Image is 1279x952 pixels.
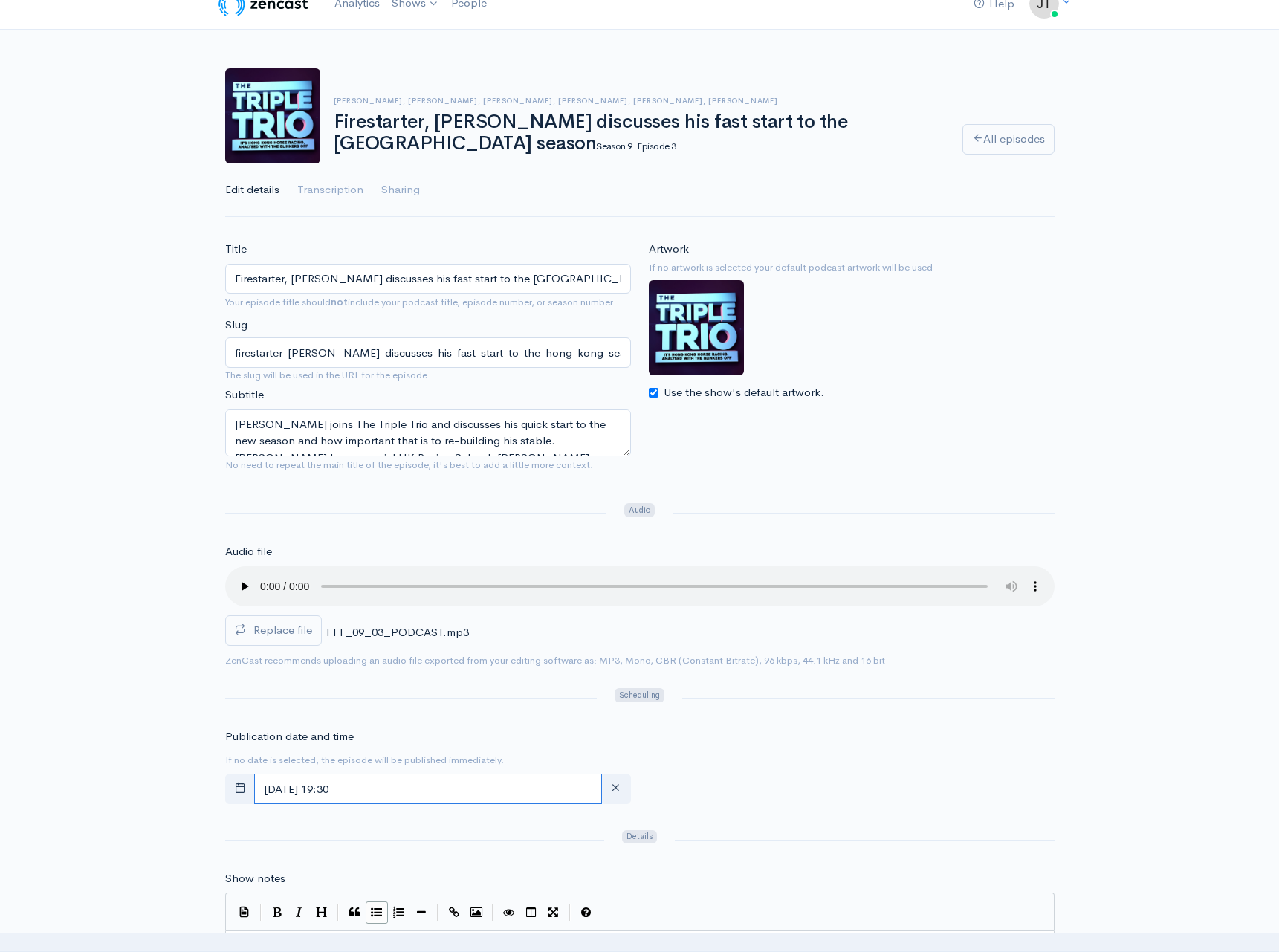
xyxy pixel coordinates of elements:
[615,688,664,702] span: Scheduling
[325,625,469,639] span: TTT_09_03_PODCAST.mp3
[337,904,339,922] i: |
[569,904,571,922] i: |
[225,264,631,294] input: What is the episode's title?
[225,409,631,456] textarea: [PERSON_NAME] joins The Triple Trio and discusses his quick start to the new season and how impor...
[331,296,348,308] strong: not
[253,623,312,637] span: Replace file
[498,901,520,924] button: Toggle Preview
[962,124,1055,155] a: All episodes
[233,900,256,922] button: Insert Show Notes Template
[225,543,272,560] label: Audio file
[366,901,388,924] button: Generic List
[225,296,616,308] small: Your episode title should include your podcast title, episode number, or season number.
[520,901,543,924] button: Toggle Side by Side
[334,111,945,154] h1: Firestarter, [PERSON_NAME] discusses his fast start to the [GEOGRAPHIC_DATA] season
[334,97,945,105] h6: [PERSON_NAME], [PERSON_NAME], [PERSON_NAME], [PERSON_NAME], [PERSON_NAME], [PERSON_NAME]
[443,901,465,924] button: Create Link
[492,904,493,922] i: |
[225,728,354,745] label: Publication date and time
[637,140,676,152] small: Episode 3
[225,774,256,804] button: toggle
[225,654,885,667] small: ZenCast recommends uploading an audio file exported from your editing software as: MP3, Mono, CBR...
[388,901,410,924] button: Numbered List
[225,459,593,471] small: No need to repeat the main title of the episode, it's best to add a little more context.
[624,503,655,517] span: Audio
[600,774,631,804] button: clear
[622,830,657,844] span: Details
[225,163,279,217] a: Edit details
[596,140,632,152] small: Season 9
[225,337,631,368] input: title-of-episode
[381,163,420,217] a: Sharing
[260,904,262,922] i: |
[575,901,598,924] button: Markdown Guide
[543,901,565,924] button: Toggle Fullscreen
[649,260,1055,275] small: If no artwork is selected your default podcast artwork will be used
[225,368,631,383] small: The slug will be used in the URL for the episode.
[297,163,363,217] a: Transcription
[465,901,488,924] button: Insert Image
[664,384,824,401] label: Use the show's default artwork.
[343,901,366,924] button: Quote
[225,870,285,887] label: Show notes
[225,754,504,766] small: If no date is selected, the episode will be published immediately.
[225,386,264,404] label: Subtitle
[266,901,288,924] button: Bold
[311,901,333,924] button: Heading
[649,241,689,258] label: Artwork
[225,317,247,334] label: Slug
[437,904,438,922] i: |
[288,901,311,924] button: Italic
[225,241,247,258] label: Title
[410,901,433,924] button: Insert Horizontal Line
